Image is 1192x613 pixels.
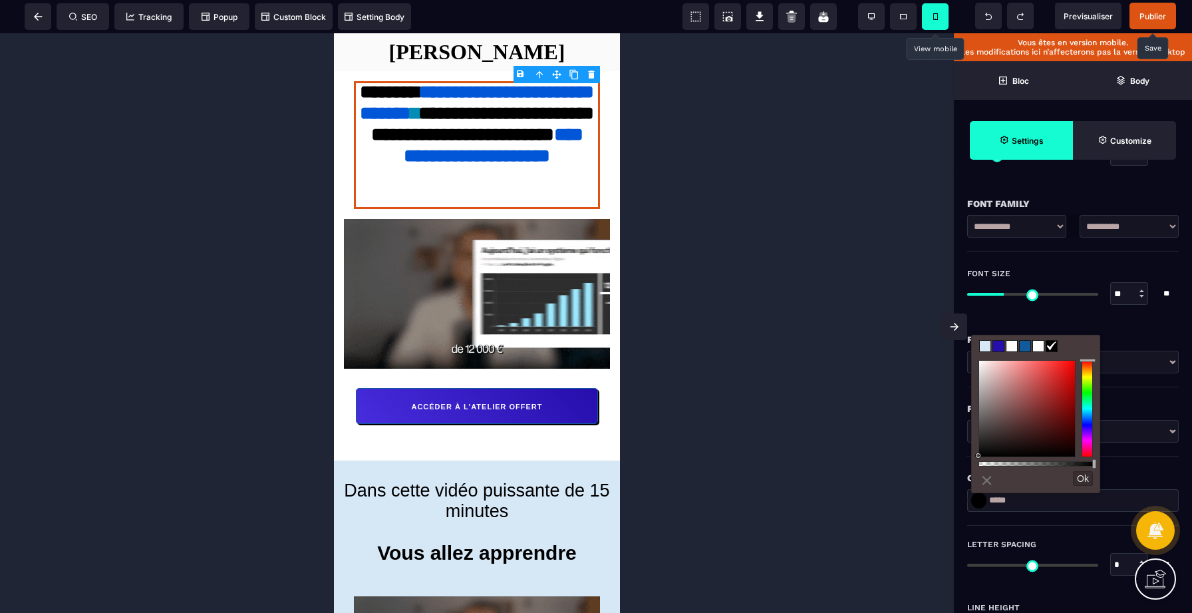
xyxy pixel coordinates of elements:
[345,12,404,22] span: Setting Body
[967,602,1020,613] span: Line Height
[967,539,1036,550] span: Letter Spacing
[967,401,1179,417] div: Font Style
[978,469,995,491] a: ⨯
[1012,76,1029,86] strong: Bloc
[1073,61,1192,100] span: Open Layer Manager
[20,355,261,391] button: ACCÉDER À L'ATELIER OFFERT
[261,12,326,22] span: Custom Block
[1046,340,1058,352] span: rgb(0, 0, 0)
[979,340,991,352] span: rgb(214, 231, 246)
[10,447,281,488] span: Dans cette vidéo puissante de 15 minutes
[970,121,1073,160] span: Settings
[961,38,1185,47] p: Vous êtes en version mobile.
[714,3,741,30] span: Screenshot
[1006,340,1018,352] span: rgb(250, 250, 250)
[954,61,1073,100] span: Open Blocks
[1130,76,1149,86] strong: Body
[961,47,1185,57] p: Les modifications ici n’affecterons pas la version desktop
[10,186,276,335] img: ebd01139a3ccbbfbeff12f53acd2016d_VSL_JOAN_3.mp4-low.gif
[1012,136,1044,146] strong: Settings
[967,196,1179,212] div: Font Family
[1110,136,1151,146] strong: Customize
[10,509,276,536] h1: Vous allez apprendre
[682,3,709,30] span: View components
[967,268,1010,279] span: Font Size
[992,340,1004,352] span: rgb(37, 14, 171)
[1019,340,1031,352] span: rgb(17, 91, 157)
[1032,340,1044,352] span: rgb(255, 255, 255)
[1064,11,1113,21] span: Previsualiser
[69,12,97,22] span: SEO
[1055,3,1121,29] span: Preview
[1073,121,1176,160] span: Open Style Manager
[1073,471,1093,486] button: Ok
[967,470,1179,486] div: Color
[1139,11,1166,21] span: Publier
[126,12,172,22] span: Tracking
[202,12,237,22] span: Popup
[967,331,1179,347] div: Font Weight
